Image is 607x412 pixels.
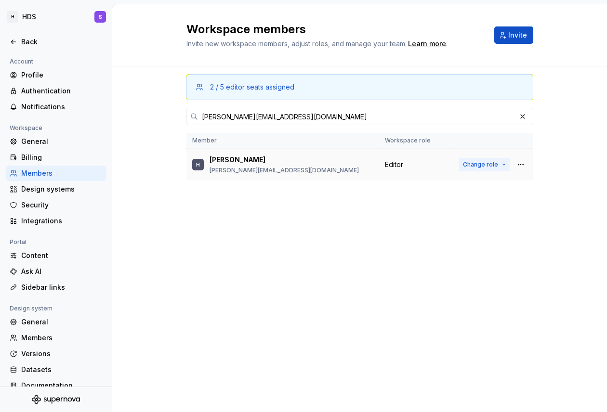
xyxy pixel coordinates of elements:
div: Profile [21,70,102,80]
th: Member [186,133,379,149]
a: Ask AI [6,264,106,279]
a: Versions [6,346,106,361]
div: H [196,160,200,169]
button: Invite [494,26,533,44]
button: HHDSS [2,6,110,27]
a: Sidebar links [6,280,106,295]
th: Workspace role [379,133,453,149]
div: Members [21,168,102,178]
a: Notifications [6,99,106,115]
div: Billing [21,153,102,162]
div: Back [21,37,102,47]
span: Editor [385,160,403,169]
div: Datasets [21,365,102,374]
div: Authentication [21,86,102,96]
span: Invite [508,30,527,40]
a: Datasets [6,362,106,377]
div: Notifications [21,102,102,112]
a: Content [6,248,106,263]
h2: Workspace members [186,22,448,37]
div: Design systems [21,184,102,194]
svg: Supernova Logo [32,395,80,404]
div: Content [21,251,102,260]
div: Members [21,333,102,343]
p: [PERSON_NAME] [210,155,265,165]
div: Workspace [6,122,46,134]
div: Security [21,200,102,210]
div: Versions [21,349,102,359]
a: Learn more [408,39,446,49]
span: . [407,40,448,48]
div: Portal [6,236,30,248]
div: Design system [6,303,56,314]
div: General [21,137,102,146]
div: 2 / 5 editor seats assigned [210,82,294,92]
a: Authentication [6,83,106,99]
button: Change role [459,158,510,171]
span: Invite new workspace members, adjust roles, and manage your team. [186,39,407,48]
a: Documentation [6,378,106,393]
div: Integrations [21,216,102,226]
div: General [21,317,102,327]
input: Search in workspace members... [198,108,516,125]
div: HDS [22,12,36,22]
div: Documentation [21,381,102,390]
div: Sidebar links [21,283,102,292]
p: [PERSON_NAME][EMAIL_ADDRESS][DOMAIN_NAME] [210,167,359,174]
div: Account [6,56,37,67]
a: General [6,314,106,330]
a: Design systems [6,181,106,197]
div: S [99,13,102,21]
a: Members [6,166,106,181]
a: Integrations [6,213,106,229]
a: Billing [6,150,106,165]
a: Profile [6,67,106,83]
a: Members [6,330,106,346]
a: Back [6,34,106,50]
a: Security [6,197,106,213]
div: H [7,11,18,23]
div: Ask AI [21,267,102,276]
a: General [6,134,106,149]
span: Change role [463,161,498,168]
